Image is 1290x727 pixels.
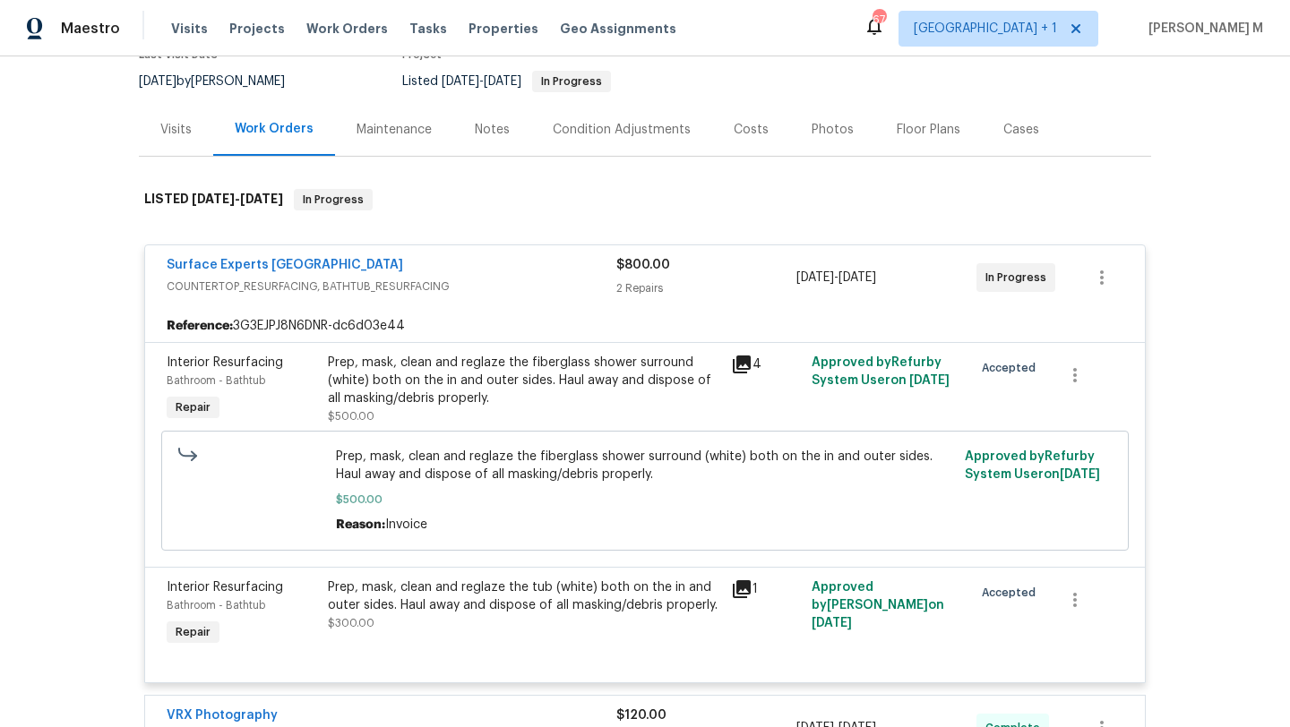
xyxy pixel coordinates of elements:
[171,20,208,38] span: Visits
[336,448,955,483] span: Prep, mask, clean and reglaze the fiberglass shower surround (white) both on the in and outer sid...
[145,310,1145,342] div: 3G3EJPJ8N6DNR-dc6d03e44
[385,518,427,531] span: Invoice
[838,271,876,284] span: [DATE]
[328,411,374,422] span: $500.00
[229,20,285,38] span: Projects
[909,374,950,387] span: [DATE]
[1060,468,1100,481] span: [DATE]
[306,20,388,38] span: Work Orders
[442,75,479,88] span: [DATE]
[484,75,521,88] span: [DATE]
[616,279,796,297] div: 2 Repairs
[167,709,278,722] a: VRX Photography
[357,121,432,139] div: Maintenance
[328,618,374,629] span: $300.00
[731,578,801,600] div: 1
[192,192,235,205] span: [DATE]
[139,171,1151,228] div: LISTED [DATE]-[DATE]In Progress
[167,581,283,594] span: Interior Resurfacing
[167,356,283,369] span: Interior Resurfacing
[982,359,1043,377] span: Accepted
[982,584,1043,602] span: Accepted
[985,269,1053,287] span: In Progress
[167,375,265,386] span: Bathroom - Bathtub
[168,623,218,641] span: Repair
[402,75,611,88] span: Listed
[796,271,834,284] span: [DATE]
[167,259,403,271] a: Surface Experts [GEOGRAPHIC_DATA]
[897,121,960,139] div: Floor Plans
[296,191,371,209] span: In Progress
[336,491,955,509] span: $500.00
[534,76,609,87] span: In Progress
[475,121,510,139] div: Notes
[328,354,720,407] div: Prep, mask, clean and reglaze the fiberglass shower surround (white) both on the in and outer sid...
[139,75,176,88] span: [DATE]
[192,192,283,205] span: -
[560,20,676,38] span: Geo Assignments
[812,121,854,139] div: Photos
[442,75,521,88] span: -
[167,278,616,295] span: COUNTERTOP_RESURFACING, BATHTUB_RESURFACING
[812,617,852,629] span: [DATE]
[409,22,447,35] span: Tasks
[616,709,666,722] span: $120.00
[734,121,769,139] div: Costs
[616,259,670,271] span: $800.00
[1003,121,1039,139] div: Cases
[61,20,120,38] span: Maestro
[240,192,283,205] span: [DATE]
[168,398,218,416] span: Repair
[328,578,720,614] div: Prep, mask, clean and reglaze the tub (white) both on the in and outer sides. Haul away and dispo...
[160,121,192,139] div: Visits
[796,269,876,287] span: -
[1141,20,1263,38] span: [PERSON_NAME] M
[167,317,233,335] b: Reference:
[167,600,265,611] span: Bathroom - Bathtub
[139,71,306,92] div: by [PERSON_NAME]
[812,581,944,629] span: Approved by [PERSON_NAME] on
[812,356,950,387] span: Approved by Refurby System User on
[144,189,283,210] h6: LISTED
[235,120,314,138] div: Work Orders
[965,450,1100,481] span: Approved by Refurby System User on
[469,20,538,38] span: Properties
[336,518,385,531] span: Reason:
[731,354,801,375] div: 4
[914,20,1057,38] span: [GEOGRAPHIC_DATA] + 1
[553,121,691,139] div: Condition Adjustments
[873,11,885,29] div: 67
